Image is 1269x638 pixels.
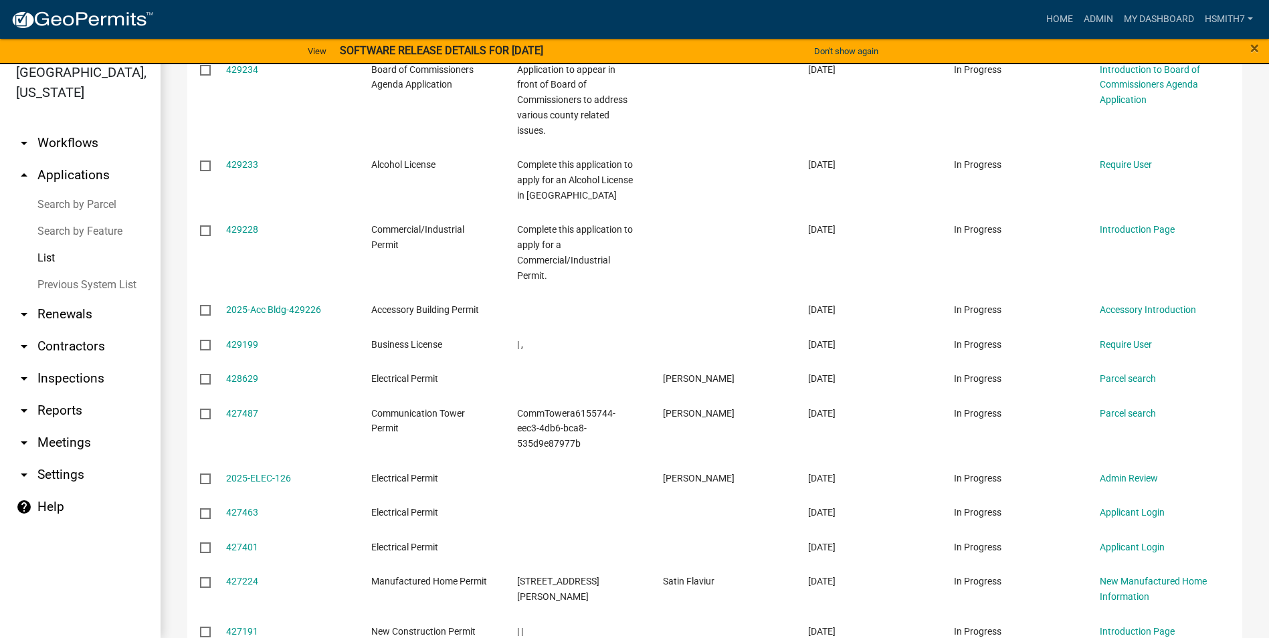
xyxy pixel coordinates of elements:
[808,304,836,315] span: 06/02/2025
[371,373,438,384] span: Electrical Permit
[954,408,1001,419] span: In Progress
[16,370,32,387] i: arrow_drop_down
[808,373,836,384] span: 05/30/2025
[663,408,735,419] span: Vladimir Kozhanov
[371,507,438,518] span: Electrical Permit
[1100,408,1156,419] a: Parcel search
[302,40,332,62] a: View
[340,44,543,57] strong: SOFTWARE RELEASE DETAILS FOR [DATE]
[517,576,599,602] span: 675 W Taylor Rd
[371,626,476,637] span: New Construction Permit
[517,339,523,350] span: | ,
[226,626,258,637] a: 427191
[371,304,479,315] span: Accessory Building Permit
[1199,7,1258,32] a: hsmith7
[371,224,464,250] span: Commercial/Industrial Permit
[1100,576,1207,602] a: New Manufactured Home Information
[1100,626,1175,637] a: Introduction Page
[371,542,438,552] span: Electrical Permit
[808,507,836,518] span: 05/28/2025
[808,473,836,484] span: 05/28/2025
[808,576,836,587] span: 05/28/2025
[371,576,487,587] span: Manufactured Home Permit
[226,473,291,484] a: 2025-ELEC-126
[226,64,258,75] a: 429234
[808,159,836,170] span: 06/02/2025
[808,64,836,75] span: 06/02/2025
[1100,507,1165,518] a: Applicant Login
[226,304,321,315] a: 2025-Acc Bldg-429226
[1041,7,1078,32] a: Home
[16,467,32,483] i: arrow_drop_down
[663,576,714,587] span: Satin Flaviur
[954,159,1001,170] span: In Progress
[371,159,435,170] span: Alcohol License
[517,64,627,136] span: Application to appear in front of Board of Commissioners to address various county related issues.
[16,135,32,151] i: arrow_drop_down
[808,224,836,235] span: 06/02/2025
[226,159,258,170] a: 429233
[808,626,836,637] span: 05/28/2025
[954,64,1001,75] span: In Progress
[226,408,258,419] a: 427487
[16,499,32,515] i: help
[16,338,32,354] i: arrow_drop_down
[1100,159,1152,170] a: Require User
[16,167,32,183] i: arrow_drop_up
[16,403,32,419] i: arrow_drop_down
[663,373,735,384] span: Timothy McKissick
[517,224,633,280] span: Complete this application to apply for a Commercial/Industrial Permit.
[16,306,32,322] i: arrow_drop_down
[1100,373,1156,384] a: Parcel search
[954,576,1001,587] span: In Progress
[1100,304,1196,315] a: Accessory Introduction
[226,576,258,587] a: 427224
[1100,542,1165,552] a: Applicant Login
[16,435,32,451] i: arrow_drop_down
[954,473,1001,484] span: In Progress
[1250,39,1259,58] span: ×
[954,542,1001,552] span: In Progress
[226,507,258,518] a: 427463
[371,64,474,90] span: Board of Commissioners Agenda Application
[663,473,735,484] span: Vladimir Kozhanov
[371,473,438,484] span: Electrical Permit
[1118,7,1199,32] a: My Dashboard
[1078,7,1118,32] a: Admin
[808,339,836,350] span: 06/02/2025
[226,224,258,235] a: 429228
[226,339,258,350] a: 429199
[226,373,258,384] a: 428629
[954,507,1001,518] span: In Progress
[1100,339,1152,350] a: Require User
[808,408,836,419] span: 05/28/2025
[517,159,633,201] span: Complete this application to apply for an Alcohol License in Talbot County
[954,339,1001,350] span: In Progress
[809,40,884,62] button: Don't show again
[517,626,523,637] span: | |
[517,408,615,449] span: CommTowera6155744-eec3-4db6-bca8-535d9e87977b
[226,542,258,552] a: 427401
[954,626,1001,637] span: In Progress
[954,304,1001,315] span: In Progress
[1100,473,1158,484] a: Admin Review
[808,542,836,552] span: 05/28/2025
[954,224,1001,235] span: In Progress
[1100,64,1200,106] a: Introduction to Board of Commissioners Agenda Application
[371,408,465,434] span: Communication Tower Permit
[371,339,442,350] span: Business License
[954,373,1001,384] span: In Progress
[1250,40,1259,56] button: Close
[1100,224,1175,235] a: Introduction Page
